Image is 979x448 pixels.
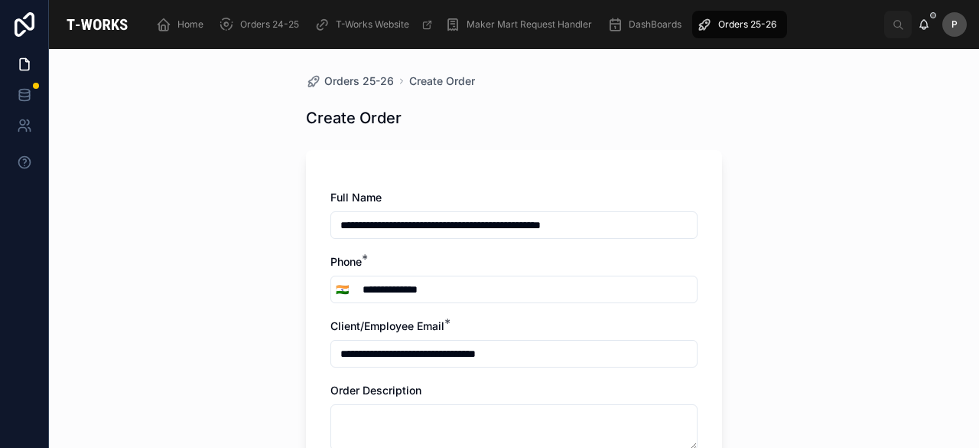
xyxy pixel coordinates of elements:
[214,11,310,38] a: Orders 24-25
[306,74,394,89] a: Orders 25-26
[310,11,441,38] a: T-Works Website
[330,384,421,397] span: Order Description
[692,11,787,38] a: Orders 25-26
[151,11,214,38] a: Home
[331,276,353,303] button: Select Button
[467,18,592,31] span: Maker Mart Request Handler
[306,107,402,129] h1: Create Order
[951,18,958,31] span: P
[441,11,603,38] a: Maker Mart Request Handler
[336,282,349,297] span: 🇮🇳
[145,8,884,41] div: scrollable content
[409,74,475,89] a: Create Order
[629,18,681,31] span: DashBoards
[330,191,382,204] span: Full Name
[61,12,133,37] img: App logo
[330,319,444,332] span: Client/Employee Email
[330,255,362,268] span: Phone
[240,18,299,31] span: Orders 24-25
[603,11,692,38] a: DashBoards
[177,18,203,31] span: Home
[718,18,776,31] span: Orders 25-26
[324,74,394,89] span: Orders 25-26
[336,18,409,31] span: T-Works Website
